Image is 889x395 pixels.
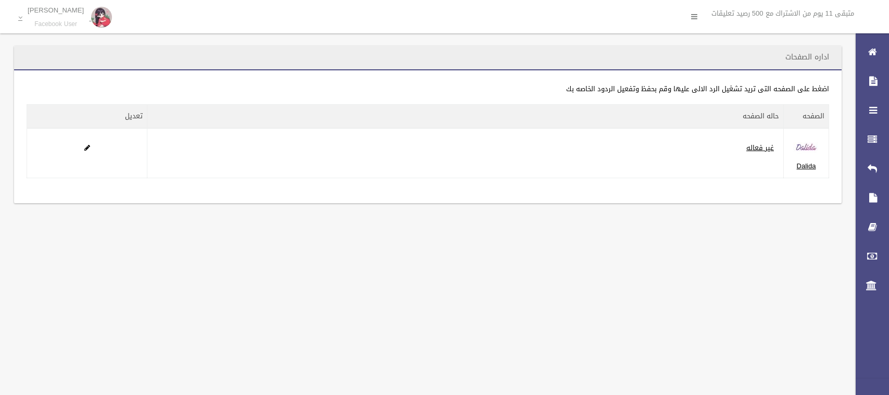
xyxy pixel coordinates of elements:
[84,141,90,154] a: Edit
[28,6,84,14] p: [PERSON_NAME]
[28,20,84,28] small: Facebook User
[746,141,774,154] a: غير فعاله
[797,159,816,172] a: Dalida
[27,105,147,129] th: تعديل
[147,105,784,129] th: حاله الصفحه
[793,134,819,160] img: 461194045_538869968557454_836154501338086040_n.jpg
[27,83,829,95] div: اضغط على الصفحه التى تريد تشغيل الرد الالى عليها وقم بحفظ وتفعيل الردود الخاصه بك
[784,105,829,129] th: الصفحه
[773,47,842,67] header: اداره الصفحات
[793,141,819,154] a: Edit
